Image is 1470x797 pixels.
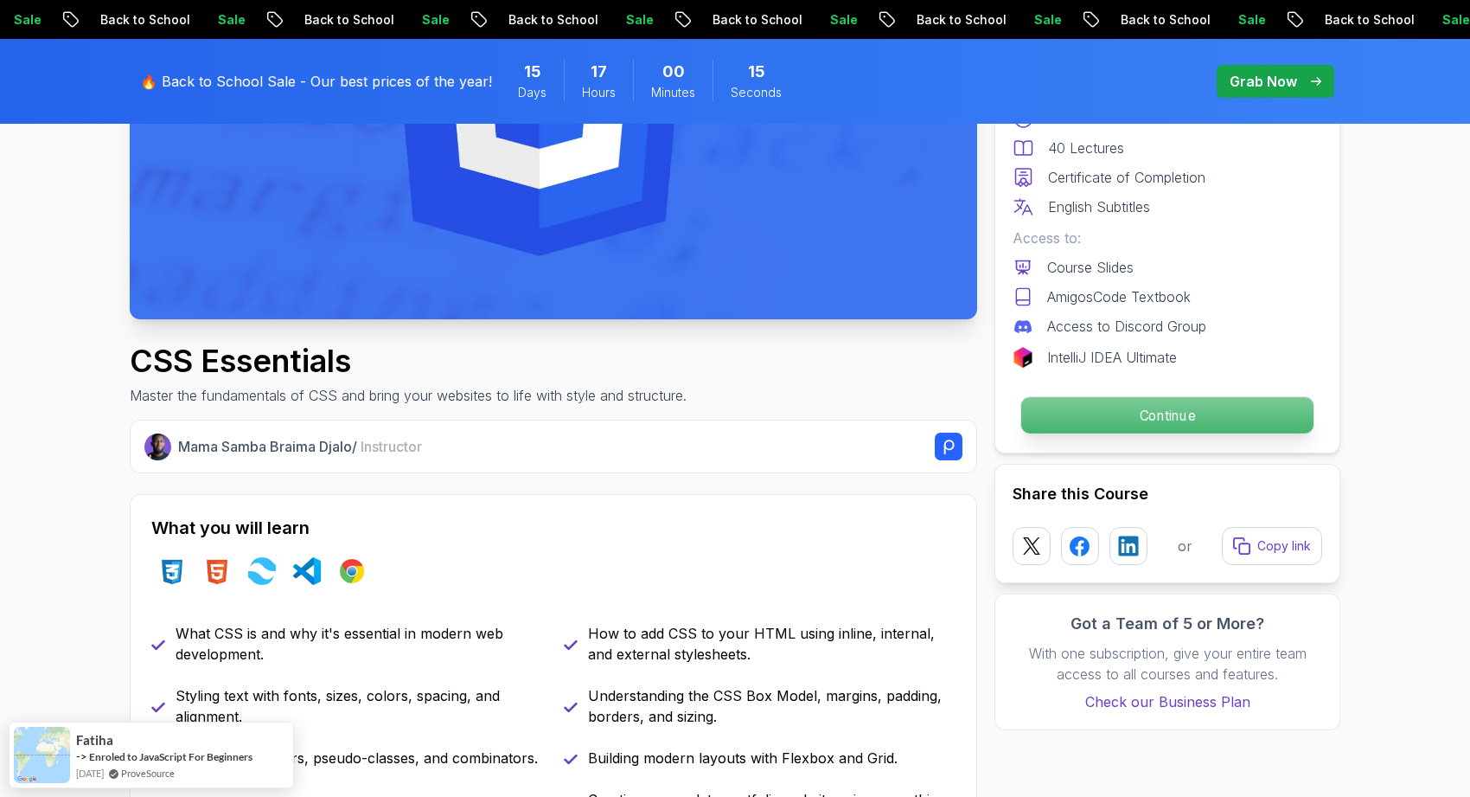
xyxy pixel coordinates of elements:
[50,100,64,114] img: tab_domain_overview_orange.svg
[1048,138,1124,158] p: 40 Lectures
[76,749,87,763] span: ->
[76,733,113,748] span: Fatiha
[203,557,231,585] img: html logo
[1021,397,1313,434] p: Continue
[518,84,546,101] span: Days
[582,84,616,101] span: Hours
[903,11,1020,29] p: Back to School
[1257,537,1311,555] p: Copy link
[121,766,175,781] a: ProveSource
[158,557,186,585] img: css logo
[748,60,765,84] span: 15 Seconds
[591,60,607,84] span: 17 Hours
[1178,536,1192,556] p: or
[731,84,782,101] span: Seconds
[816,11,872,29] p: Sale
[662,60,685,84] span: 0 Minutes
[495,11,612,29] p: Back to School
[588,623,955,665] p: How to add CSS to your HTML using inline, internal, and external stylesheets.
[1013,228,1322,248] p: Access to:
[1013,347,1033,368] img: jetbrains logo
[151,516,955,540] h2: What you will learn
[1013,482,1322,506] h2: Share this Course
[1020,396,1314,434] button: Continue
[699,11,816,29] p: Back to School
[48,28,85,42] div: v 4.0.25
[176,623,543,665] p: What CSS is and why it's essential in modern web development.
[14,727,70,783] img: provesource social proof notification image
[338,557,366,585] img: chrome logo
[86,11,204,29] p: Back to School
[28,28,42,42] img: logo_orange.svg
[28,45,42,59] img: website_grey.svg
[89,750,252,763] a: Enroled to JavaScript For Beginners
[1224,11,1280,29] p: Sale
[588,748,898,768] p: Building modern layouts with Flexbox and Grid.
[144,434,171,460] img: Nelson Djalo
[1013,612,1322,636] h3: Got a Team of 5 or More?
[1048,167,1205,188] p: Certificate of Completion
[293,557,321,585] img: vscode logo
[178,436,422,457] p: Mama Samba Braima Djalo /
[140,71,492,92] p: 🔥 Back to School Sale - Our best prices of the year!
[1047,316,1206,337] p: Access to Discord Group
[45,45,190,59] div: Domain: [DOMAIN_NAME]
[176,685,543,727] p: Styling text with fonts, sizes, colors, spacing, and alignment.
[291,11,408,29] p: Back to School
[524,60,541,84] span: 15 Days
[1013,691,1322,712] a: Check our Business Plan
[1230,71,1297,92] p: Grab Now
[1222,527,1322,565] button: Copy link
[408,11,463,29] p: Sale
[1047,257,1134,278] p: Course Slides
[1020,11,1076,29] p: Sale
[1047,286,1191,307] p: AmigosCode Textbook
[1048,196,1150,217] p: English Subtitles
[76,766,104,781] span: [DATE]
[130,344,687,378] h1: CSS Essentials
[175,100,189,114] img: tab_keywords_by_traffic_grey.svg
[361,438,422,455] span: Instructor
[1311,11,1428,29] p: Back to School
[176,748,538,768] p: Mastering selectors, pseudo-classes, and combinators.
[194,102,285,113] div: Keywords by Traffic
[612,11,668,29] p: Sale
[69,102,155,113] div: Domain Overview
[1107,11,1224,29] p: Back to School
[651,84,695,101] span: Minutes
[588,685,955,727] p: Understanding the CSS Box Model, margins, padding, borders, and sizing.
[130,385,687,406] p: Master the fundamentals of CSS and bring your websites to life with style and structure.
[204,11,259,29] p: Sale
[1047,347,1177,368] p: IntelliJ IDEA Ultimate
[1013,643,1322,685] p: With one subscription, give your entire team access to all courses and features.
[248,557,276,585] img: tailwindcss logo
